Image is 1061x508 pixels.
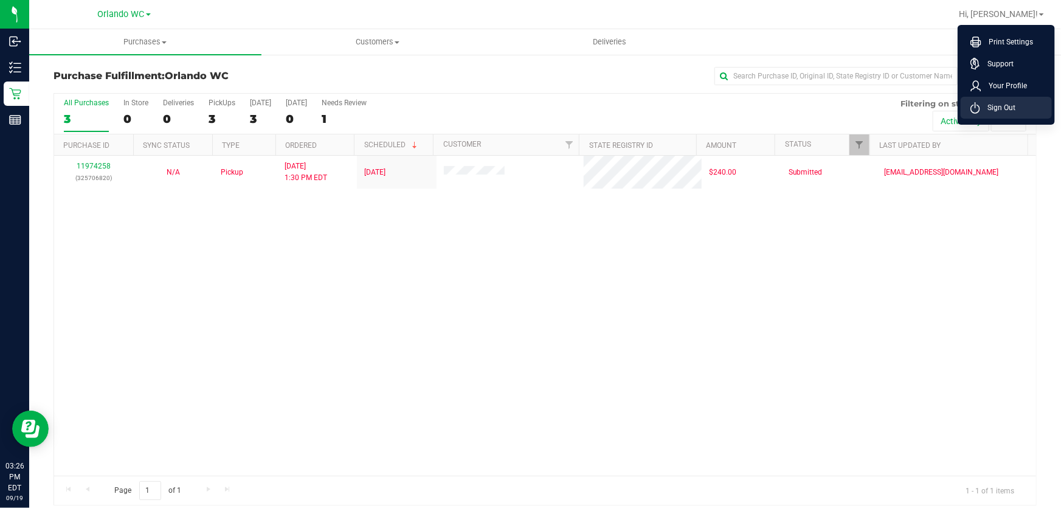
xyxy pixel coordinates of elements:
[262,37,493,47] span: Customers
[64,112,109,126] div: 3
[559,134,579,155] a: Filter
[980,58,1014,70] span: Support
[364,141,420,149] a: Scheduled
[933,111,989,131] button: Active only
[54,71,381,82] h3: Purchase Fulfillment:
[165,70,229,82] span: Orlando WC
[956,481,1024,499] span: 1 - 1 of 1 items
[880,141,941,150] a: Last Updated By
[285,161,327,184] span: [DATE] 1:30 PM EDT
[163,99,194,107] div: Deliveries
[364,167,385,178] span: [DATE]
[61,172,126,184] p: (325706820)
[12,411,49,447] iframe: Resource center
[900,99,980,108] span: Filtering on status:
[167,168,180,176] span: Not Applicable
[104,481,192,500] span: Page of 1
[322,99,367,107] div: Needs Review
[884,167,998,178] span: [EMAIL_ADDRESS][DOMAIN_NAME]
[250,112,271,126] div: 3
[29,37,261,47] span: Purchases
[98,9,145,19] span: Orlando WC
[286,112,307,126] div: 0
[849,134,869,155] a: Filter
[209,99,235,107] div: PickUps
[970,58,1047,70] a: Support
[139,481,161,500] input: 1
[9,35,21,47] inline-svg: Inbound
[9,88,21,100] inline-svg: Retail
[980,102,1015,114] span: Sign Out
[5,493,24,503] p: 09/19
[961,97,1052,119] li: Sign Out
[286,99,307,107] div: [DATE]
[285,141,317,150] a: Ordered
[322,112,367,126] div: 1
[785,140,811,148] a: Status
[123,112,148,126] div: 0
[261,29,494,55] a: Customers
[494,29,726,55] a: Deliveries
[167,167,180,178] button: N/A
[222,141,240,150] a: Type
[221,167,243,178] span: Pickup
[63,141,109,150] a: Purchase ID
[789,167,823,178] span: Submitted
[29,29,261,55] a: Purchases
[981,80,1027,92] span: Your Profile
[9,114,21,126] inline-svg: Reports
[64,99,109,107] div: All Purchases
[163,112,194,126] div: 0
[981,36,1033,48] span: Print Settings
[443,140,481,148] a: Customer
[576,37,643,47] span: Deliveries
[209,112,235,126] div: 3
[959,9,1038,19] span: Hi, [PERSON_NAME]!
[250,99,271,107] div: [DATE]
[9,61,21,74] inline-svg: Inventory
[706,141,736,150] a: Amount
[714,67,958,85] input: Search Purchase ID, Original ID, State Registry ID or Customer Name...
[143,141,190,150] a: Sync Status
[123,99,148,107] div: In Store
[589,141,653,150] a: State Registry ID
[5,461,24,493] p: 03:26 PM EDT
[709,167,736,178] span: $240.00
[77,162,111,170] a: 11974258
